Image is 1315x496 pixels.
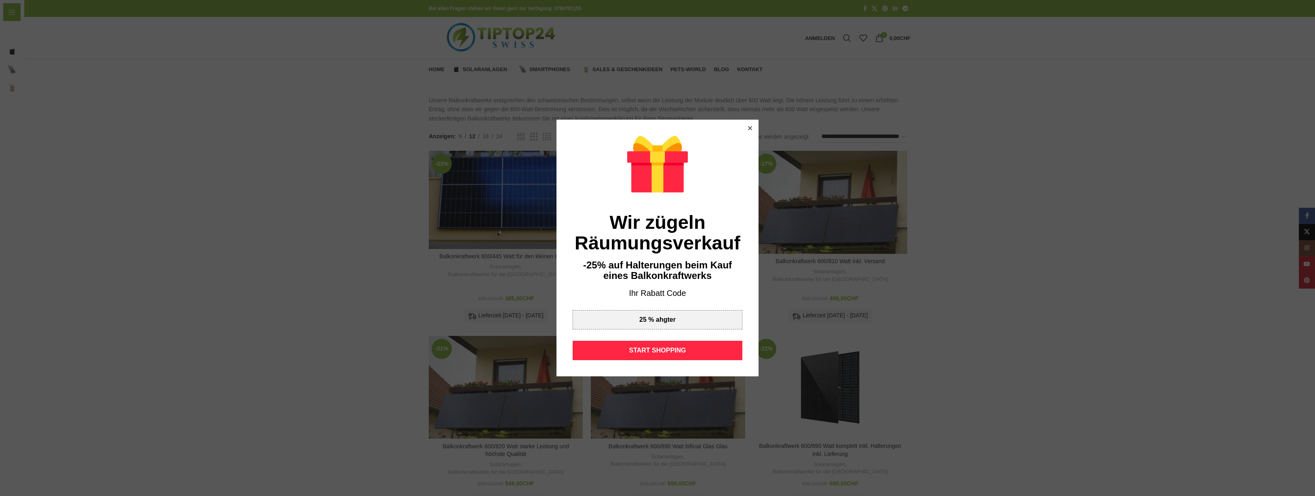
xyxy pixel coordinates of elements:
[573,341,742,360] div: START SHOPPING
[639,317,676,323] div: 25 % ahgter
[573,288,742,299] div: Ihr Rabatt Code
[573,310,742,329] div: 25 % ahgter
[573,212,742,253] div: Wir zügeln Räumungsverkauf
[573,260,742,281] div: -25% auf Halterungen beim Kauf eines Balkonkraftwerks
